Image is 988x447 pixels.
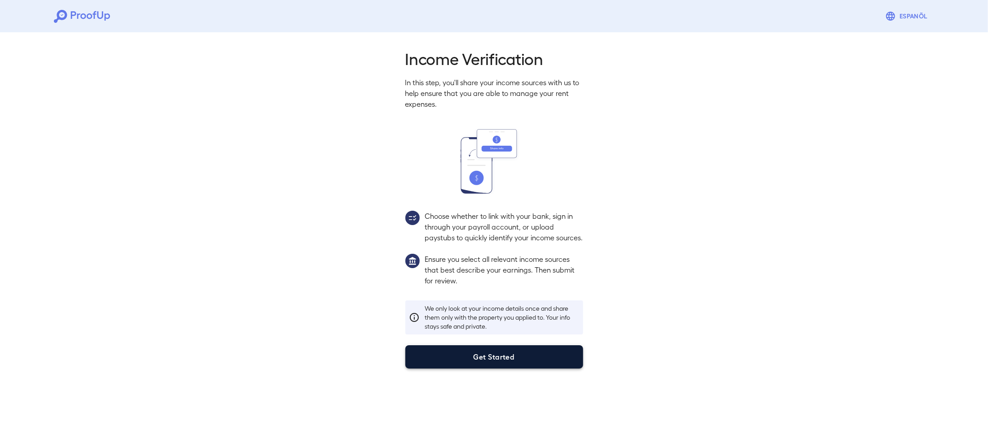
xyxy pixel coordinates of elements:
[882,7,934,25] button: Espanõl
[405,254,420,268] img: group1.svg
[425,211,583,243] p: Choose whether to link with your bank, sign in through your payroll account, or upload paystubs t...
[425,254,583,286] p: Ensure you select all relevant income sources that best describe your earnings. Then submit for r...
[405,211,420,225] img: group2.svg
[405,345,583,369] button: Get Started
[405,48,583,68] h2: Income Verification
[461,129,528,194] img: transfer_money.svg
[405,77,583,109] p: In this step, you'll share your income sources with us to help ensure that you are able to manage...
[425,304,580,331] p: We only look at your income details once and share them only with the property you applied to. Yo...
